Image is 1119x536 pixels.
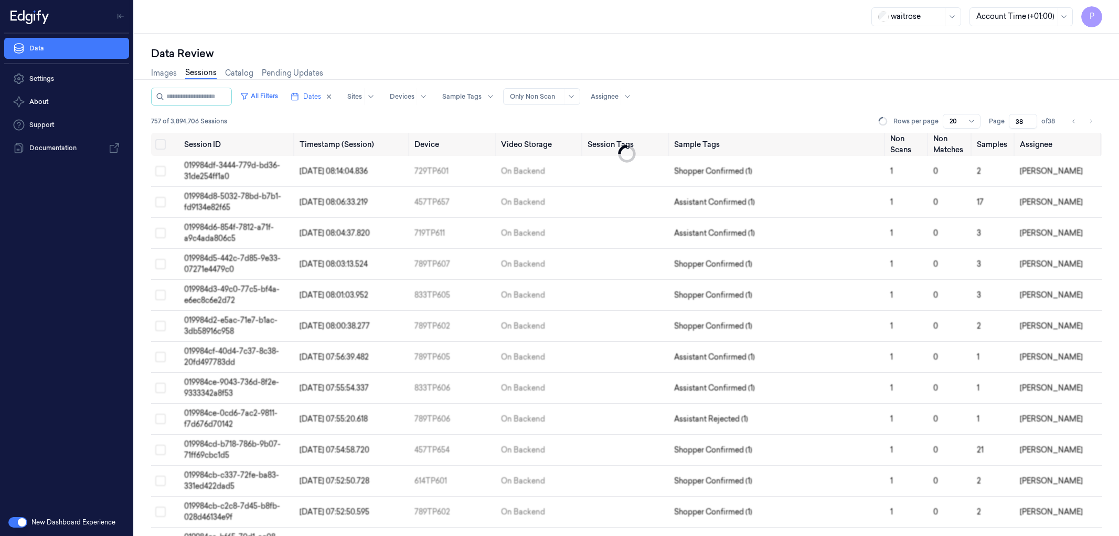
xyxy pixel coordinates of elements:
[1020,383,1083,393] span: [PERSON_NAME]
[501,352,545,363] div: On Backend
[890,383,893,393] span: 1
[184,377,279,398] span: 019984ce-9043-736d-8f2e-9333342a8f53
[977,414,979,424] span: 1
[933,507,938,517] span: 0
[262,68,323,79] a: Pending Updates
[977,352,979,362] span: 1
[184,223,274,243] span: 019984d6-854f-7812-a71f-a9c4ada806c5
[890,321,893,331] span: 1
[184,470,279,491] span: 019984cb-c337-72fe-ba83-331ed422dad5
[300,476,369,486] span: [DATE] 07:52:50.728
[184,346,279,367] span: 019984cf-40d4-7c37-8c38-20fd497783dd
[1081,6,1102,27] button: P
[414,290,493,301] div: 833TP605
[501,259,545,270] div: On Backend
[890,414,893,424] span: 1
[1020,290,1083,300] span: [PERSON_NAME]
[674,383,755,394] span: Assistant Confirmed (1)
[501,476,545,487] div: On Backend
[977,321,981,331] span: 2
[933,166,938,176] span: 0
[1020,414,1083,424] span: [PERSON_NAME]
[414,352,493,363] div: 789TP605
[977,507,981,517] span: 2
[501,507,545,518] div: On Backend
[155,507,166,517] button: Select row
[501,290,545,301] div: On Backend
[414,445,493,456] div: 457TP654
[977,166,981,176] span: 2
[414,197,493,208] div: 457TP657
[151,117,227,126] span: 757 of 3,894,706 Sessions
[501,383,545,394] div: On Backend
[155,139,166,150] button: Select all
[1016,133,1102,156] th: Assignee
[674,228,755,239] span: Assistant Confirmed (1)
[4,114,129,135] a: Support
[184,285,280,305] span: 019984d3-49c0-77c5-bf4a-e6ec8c6e2d72
[184,161,280,181] span: 019984df-3444-779d-bd36-31de254ff1a0
[184,254,281,274] span: 019984d5-442c-7d85-9e33-07271e4479c0
[300,383,369,393] span: [DATE] 07:55:54.337
[977,197,984,207] span: 17
[977,228,981,238] span: 3
[155,476,166,486] button: Select row
[501,228,545,239] div: On Backend
[674,352,755,363] span: Assistant Confirmed (1)
[155,352,166,362] button: Select row
[674,414,748,425] span: Assistant Rejected (1)
[236,88,282,104] button: All Filters
[933,414,938,424] span: 0
[414,507,493,518] div: 789TP602
[890,445,893,455] span: 1
[501,197,545,208] div: On Backend
[933,352,938,362] span: 0
[185,67,217,79] a: Sessions
[300,259,368,269] span: [DATE] 08:03:13.524
[300,228,370,238] span: [DATE] 08:04:37.820
[674,197,755,208] span: Assistant Confirmed (1)
[4,38,129,59] a: Data
[300,414,368,424] span: [DATE] 07:55:20.618
[933,445,938,455] span: 0
[674,166,752,177] span: Shopper Confirmed (1)
[890,352,893,362] span: 1
[674,507,752,518] span: Shopper Confirmed (1)
[155,445,166,455] button: Select row
[674,445,752,456] span: Shopper Confirmed (1)
[1020,507,1083,517] span: [PERSON_NAME]
[674,290,752,301] span: Shopper Confirmed (1)
[890,290,893,300] span: 1
[890,259,893,269] span: 1
[184,501,280,522] span: 019984cb-c2c8-7d45-b8fb-028d46134e9f
[180,133,295,156] th: Session ID
[225,68,253,79] a: Catalog
[973,133,1016,156] th: Samples
[977,445,984,455] span: 21
[414,259,493,270] div: 789TP607
[674,476,752,487] span: Shopper Confirmed (1)
[929,133,972,156] th: Non Matches
[1067,114,1081,129] button: Go to previous page
[300,445,369,455] span: [DATE] 07:54:58.720
[893,117,939,126] p: Rows per page
[1020,228,1083,238] span: [PERSON_NAME]
[414,383,493,394] div: 833TP606
[300,321,370,331] span: [DATE] 08:00:38.277
[155,321,166,331] button: Select row
[410,133,497,156] th: Device
[933,321,938,331] span: 0
[155,228,166,238] button: Select row
[890,197,893,207] span: 1
[977,476,981,486] span: 2
[184,192,281,212] span: 019984d8-5032-78bd-b7b1-fd9134e82f65
[300,197,368,207] span: [DATE] 08:06:33.219
[4,138,129,159] a: Documentation
[155,166,166,176] button: Select row
[1020,321,1083,331] span: [PERSON_NAME]
[933,197,938,207] span: 0
[497,133,583,156] th: Video Storage
[977,383,979,393] span: 1
[155,290,166,300] button: Select row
